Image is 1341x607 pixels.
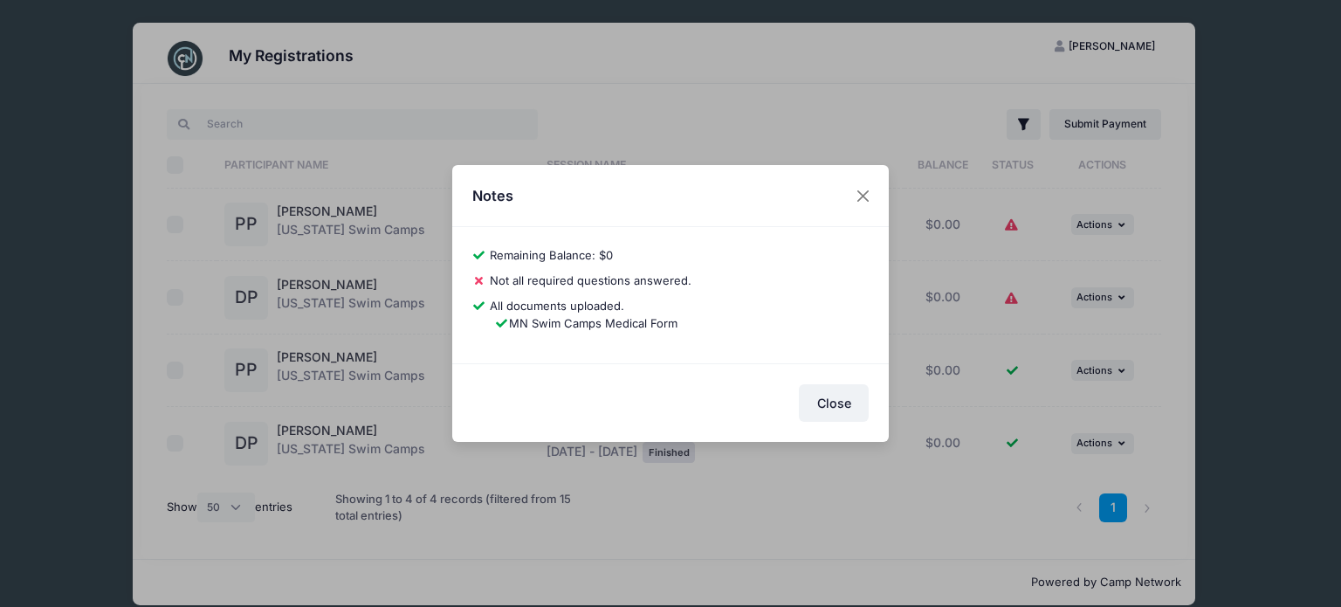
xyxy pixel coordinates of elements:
[472,185,513,206] h4: Notes
[495,315,870,333] li: MN Swim Camps Medical Form
[599,248,613,262] span: $0
[490,248,595,262] span: Remaining Balance:
[799,384,869,422] button: Close
[848,180,879,211] button: Close
[490,299,624,313] span: All documents uploaded.
[490,273,691,287] span: Not all required questions answered.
